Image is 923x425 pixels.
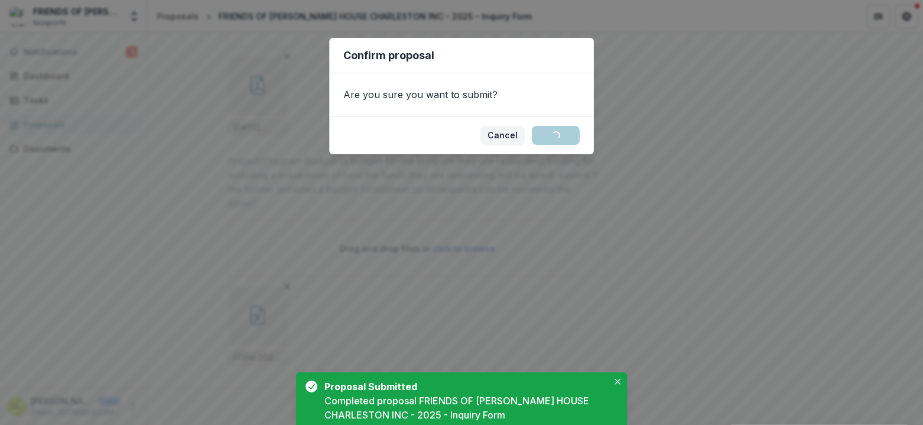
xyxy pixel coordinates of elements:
[329,38,594,73] header: Confirm proposal
[329,73,594,116] div: Are you sure you want to submit?
[480,126,525,145] button: Cancel
[610,375,625,389] button: Close
[324,379,603,394] div: Proposal Submitted
[324,394,608,422] div: Completed proposal FRIENDS OF [PERSON_NAME] HOUSE CHARLESTON INC - 2025 - Inquiry Form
